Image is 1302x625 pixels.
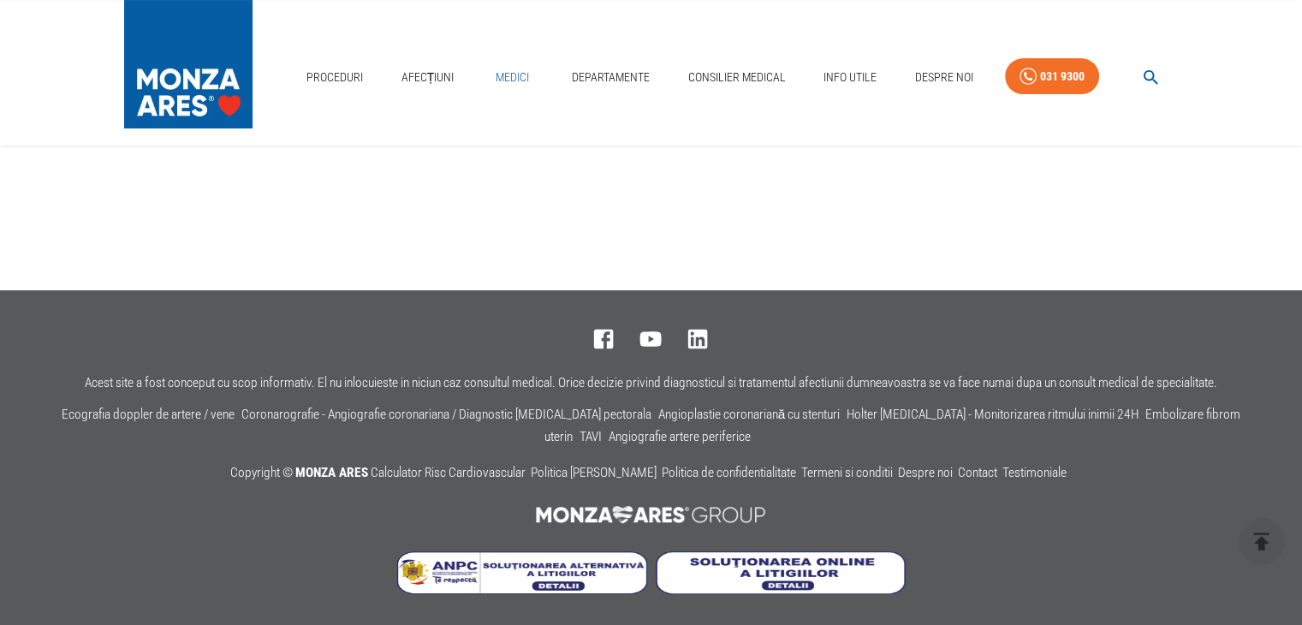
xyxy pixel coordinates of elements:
a: Medici [485,60,540,95]
a: Angioplastie coronariană cu stenturi [658,407,841,422]
a: Coronarografie - Angiografie coronariana / Diagnostic [MEDICAL_DATA] pectorala [241,407,651,422]
a: Ecografia doppler de artere / vene [62,407,235,422]
a: Politica de confidentialitate [662,465,796,480]
span: MONZA ARES [295,465,368,480]
p: Copyright © [230,462,1072,485]
a: Politica [PERSON_NAME] [531,465,657,480]
a: Departamente [565,60,657,95]
button: delete [1238,518,1285,565]
a: Proceduri [300,60,370,95]
a: Contact [958,465,997,480]
a: Holter [MEDICAL_DATA] - Monitorizarea ritmului inimii 24H [847,407,1139,422]
a: Consilier Medical [681,60,792,95]
a: Embolizare fibrom uterin [544,407,1240,444]
div: 031 9300 [1040,66,1085,87]
a: Soluționarea Alternativă a Litigiilor [397,581,656,598]
a: Afecțiuni [395,60,461,95]
a: Testimoniale [1002,465,1067,480]
a: Despre noi [898,465,953,480]
a: Despre Noi [908,60,980,95]
a: Termeni si conditii [801,465,893,480]
a: Angiografie artere periferice [609,429,751,444]
img: MONZA ARES Group [526,497,776,532]
a: TAVI [580,429,602,444]
a: Soluționarea online a litigiilor [656,581,906,598]
a: Info Utile [817,60,883,95]
img: Soluționarea Alternativă a Litigiilor [397,551,647,594]
a: Calculator Risc Cardiovascular [371,465,526,480]
p: Acest site a fost conceput cu scop informativ. El nu inlocuieste in niciun caz consultul medical.... [85,376,1217,390]
a: 031 9300 [1005,58,1099,95]
img: Soluționarea online a litigiilor [656,551,906,594]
